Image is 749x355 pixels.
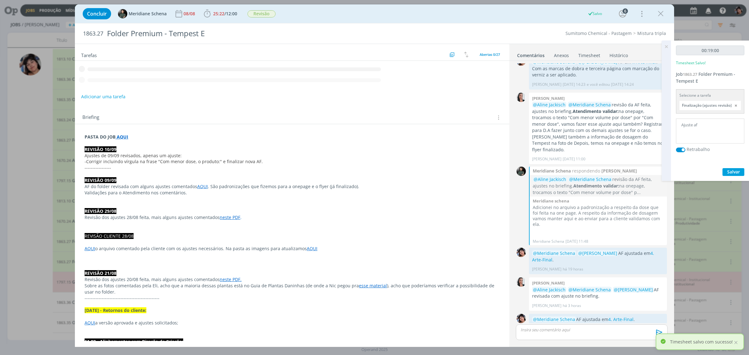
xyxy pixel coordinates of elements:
[83,8,111,19] button: Concluir
[85,246,95,251] a: AQUI
[197,183,208,189] a: AQUI
[533,102,565,108] span: @Aline Jackisch
[554,52,569,59] div: Anexos
[532,303,561,309] p: [PERSON_NAME]
[81,91,126,102] button: Adicionar uma tarefa
[516,248,526,257] img: E
[85,146,116,152] strong: REVISÃO 10/09
[184,12,196,16] div: 08/08
[117,134,128,140] a: AQUI
[614,287,653,293] span: @[PERSON_NAME]
[85,307,146,313] strong: [DATE] - Retornos do cliente:
[517,50,545,59] a: Comentários
[533,168,571,174] strong: Meridiane Schena
[532,102,664,153] p: revisão da AF feita, ajustes no briefing. na onepage, trocamos o texto "Com menor volume por dose...
[83,30,103,37] span: 1863.27
[532,287,664,299] p: AF revisada com ajuste no briefing.
[533,316,575,322] span: @Meridiane Schena
[516,93,526,102] img: C
[569,176,611,182] span: @Meridiane Schena
[516,314,526,323] img: E
[587,11,602,17] div: Salvo
[224,11,226,17] span: /
[85,177,116,183] strong: REVISÃO 09/09
[85,183,500,190] p: AF do folder revisada com alguns ajustes comentados . São padronizações que fizemos para a onepag...
[240,214,242,220] span: .
[532,316,664,323] p: AF ajustada em .
[533,239,564,244] p: Meridiane Schena
[85,208,116,214] strong: REVISÃO 29/08
[307,246,317,251] a: AQUI
[85,283,359,289] span: Sobre as fotos comentadas pela Eli, acho que a maioria dessas plantas está no Guia de Plantas Dan...
[85,338,183,344] strong: 11.08 - Alinhamentos com Direção de Criação:
[75,4,674,347] div: dialog
[611,82,634,87] span: [DATE] 14:24
[532,250,664,263] p: AF ajustada em .
[687,146,710,153] label: Retrabalho
[516,167,526,176] img: M
[85,214,500,221] p: Revisão dos ajustes 28/08 feita, mais alguns ajustes comentados
[532,250,654,262] a: 4. Arte-Final
[683,71,697,77] span: 1863.27
[533,250,575,256] span: @Meridiane Schena
[601,168,637,174] strong: [PERSON_NAME]
[573,108,619,114] strong: Atendimento validar:
[220,276,242,282] a: neste PDF.
[220,214,240,220] a: neste PDF
[618,9,628,19] button: 6
[532,266,561,272] p: [PERSON_NAME]
[608,316,634,322] a: 4. Arte-Final
[676,71,735,84] span: Folder Premium - Tempest E
[569,287,611,293] span: @Meridiane Schena
[533,205,664,227] p: Adicionei no arquivo a padronização a respeito da dose que foi feita na one page. A respeito da i...
[532,156,561,162] p: [PERSON_NAME]
[533,287,565,293] span: @Aline Jackisch
[85,320,500,326] p: a versão aprovada e ajustes solicitados;
[563,156,585,162] span: [DATE] 11:00
[637,30,666,36] a: Mistura tripla
[105,26,420,41] div: Folder Premium - Tempest E
[676,60,706,66] p: Timesheet Salvo!
[85,233,134,239] span: REVISÃO CLIENTE 28/08
[670,338,733,345] p: Timesheet salvo com sucesso!
[533,176,664,196] p: revisão da AF feita, ajustes no briefing. na onepage, trocamos o texto "Com menor volume por dose...
[85,320,95,326] a: AQUI
[679,93,741,98] div: Selecione a tarefa
[532,66,664,78] p: Com as marcas de dobra e terceira página com marcação do verniz a ser aplicado.
[727,169,740,175] span: Salvar
[129,12,167,16] span: Meridiane Schena
[587,82,610,87] span: e você editou
[85,276,500,283] p: Revisão dos ajustes 20/08 feita, mais alguns ajustes comentados
[202,9,239,19] button: 25:22/12:00
[532,280,565,286] b: [PERSON_NAME]
[534,176,566,182] span: @Aline Jackisch
[85,153,182,158] span: Ajustes de 09/09 revisados, apenas um ajuste:
[85,246,500,252] p: o arquivo comentado pela cliente com os ajustes necessários. Na pasta as imagens para atualizamos
[359,283,387,289] a: esse material
[85,295,159,301] span: ------------------------------------------------
[85,134,115,140] strong: PASTA DO JOB
[516,277,526,287] img: C
[573,183,619,189] strong: Atendimento validar:
[118,9,127,18] img: M
[480,52,500,57] span: Abertas 0/27
[533,176,664,196] div: @@1054621@@ @@1100164@@ revisão da AF feita, ajustes no briefing. Atendimento validar: na onepage...
[565,30,632,36] a: Sumitomo Chemical - Pastagem
[247,10,276,17] span: Revisão
[532,95,565,101] b: [PERSON_NAME]
[118,9,167,18] button: MMeridiane Schena
[82,114,99,122] span: Briefing
[85,270,116,276] strong: REVISÃO 21/08
[578,250,617,256] span: @[PERSON_NAME]
[578,50,600,59] a: Timesheet
[81,51,97,58] span: Tarefas
[213,11,224,17] span: 25:22
[247,10,276,18] button: Revisão
[676,71,735,84] a: Job1863.27Folder Premium - Tempest E
[563,303,581,309] span: há 3 horas
[569,102,611,108] span: @Meridiane Schena
[85,165,111,171] span: -----------------
[563,82,585,87] span: [DATE] 14:23
[464,52,468,57] img: arrow-down-up.svg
